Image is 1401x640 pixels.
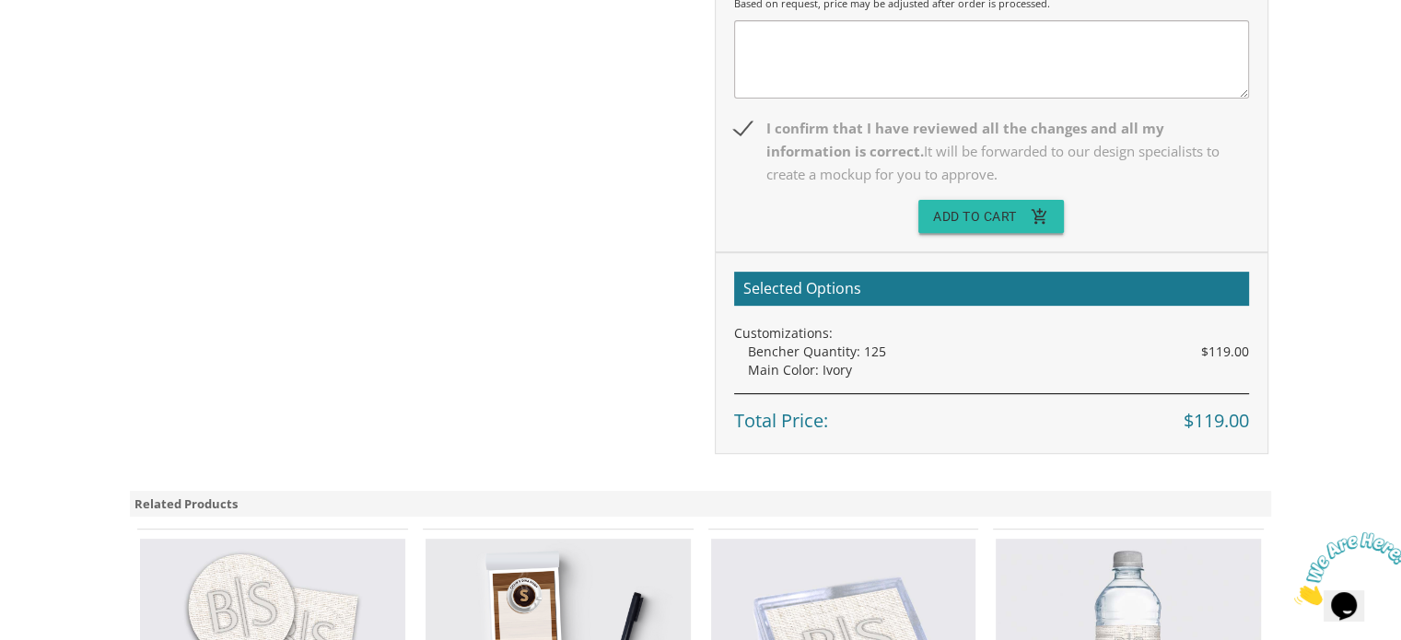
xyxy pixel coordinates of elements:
[734,272,1249,307] h2: Selected Options
[1201,343,1249,361] span: $119.00
[734,324,1249,343] div: Customizations:
[918,200,1064,233] button: Add To Cartadd_shopping_cart
[1184,408,1249,435] span: $119.00
[7,7,122,80] img: Chat attention grabber
[1031,200,1049,233] i: add_shopping_cart
[766,142,1220,183] span: It will be forwarded to our design specialists to create a mockup for you to approve.
[734,393,1249,435] div: Total Price:
[734,117,1249,186] span: I confirm that I have reviewed all the changes and all my information is correct.
[748,361,1249,379] div: Main Color: Ivory
[130,491,1272,518] div: Related Products
[1287,525,1401,612] iframe: chat widget
[748,343,1249,361] div: Bencher Quantity: 125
